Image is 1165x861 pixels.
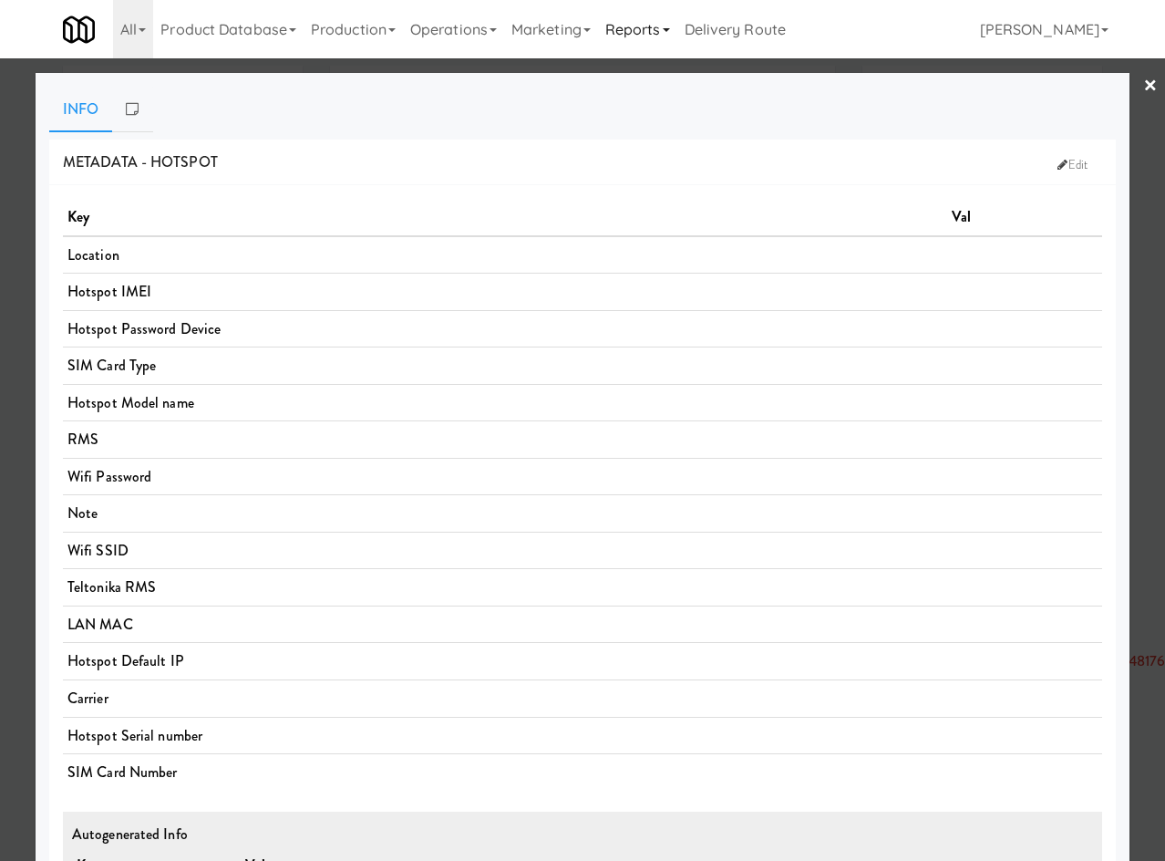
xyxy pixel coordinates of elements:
[63,458,947,495] td: Wifi Password
[63,199,947,236] th: Key
[63,643,947,680] td: Hotspot Default IP
[63,754,947,791] td: SIM Card Number
[63,606,947,643] td: LAN MAC
[947,199,1102,236] th: Val
[63,14,95,46] img: Micromart
[63,151,218,172] span: METADATA - hotspot
[72,824,188,845] span: Autogenerated Info
[63,348,947,385] td: SIM Card Type
[63,274,947,311] td: Hotspot IMEI
[63,569,947,607] td: Teltonika RMS
[63,384,947,421] td: Hotspot Model name
[49,87,112,132] a: Info
[63,421,947,459] td: RMS
[63,679,947,717] td: Carrier
[1057,156,1088,173] span: Edit
[63,236,947,274] td: Location
[63,532,947,569] td: Wifi SSID
[1143,58,1158,115] a: ×
[63,717,947,754] td: Hotspot Serial number
[63,310,947,348] td: Hotspot Password Device
[63,495,947,533] td: Note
